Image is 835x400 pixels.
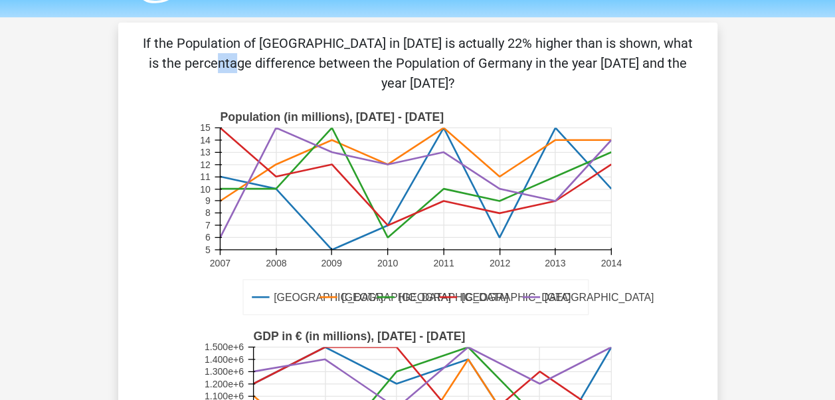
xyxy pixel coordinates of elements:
text: 2014 [601,258,621,268]
text: 9 [205,195,210,206]
text: 14 [200,135,211,146]
text: 10 [200,184,211,195]
text: 2013 [544,258,565,268]
text: GDP in € (in millions), [DATE] - [DATE] [253,330,465,343]
text: 1.400e+6 [204,354,243,365]
text: 13 [200,147,211,157]
text: [GEOGRAPHIC_DATA] [461,292,571,304]
text: 6 [205,232,210,243]
text: [GEOGRAPHIC_DATA] [274,292,383,304]
text: 15 [200,122,211,133]
text: 2011 [433,258,454,268]
text: [GEOGRAPHIC_DATA] [399,292,508,304]
text: 12 [200,159,211,170]
text: 2008 [266,258,286,268]
text: 8 [205,208,210,219]
text: 2010 [377,258,397,268]
text: 2007 [209,258,230,268]
text: [GEOGRAPHIC_DATA] [544,292,654,304]
p: If the Population of [GEOGRAPHIC_DATA] in [DATE] is actually 22% higher than is shown, what is th... [139,33,696,93]
text: 7 [205,220,210,231]
text: 1.300e+6 [204,366,243,377]
text: 11 [200,171,211,182]
text: 1.200e+6 [204,379,243,389]
text: 2009 [321,258,341,268]
text: Population (in millions), [DATE] - [DATE] [220,110,444,124]
text: 1.500e+6 [204,342,243,352]
text: 2012 [489,258,510,268]
text: [GEOGRAPHIC_DATA] [341,292,451,304]
text: 5 [205,245,210,255]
